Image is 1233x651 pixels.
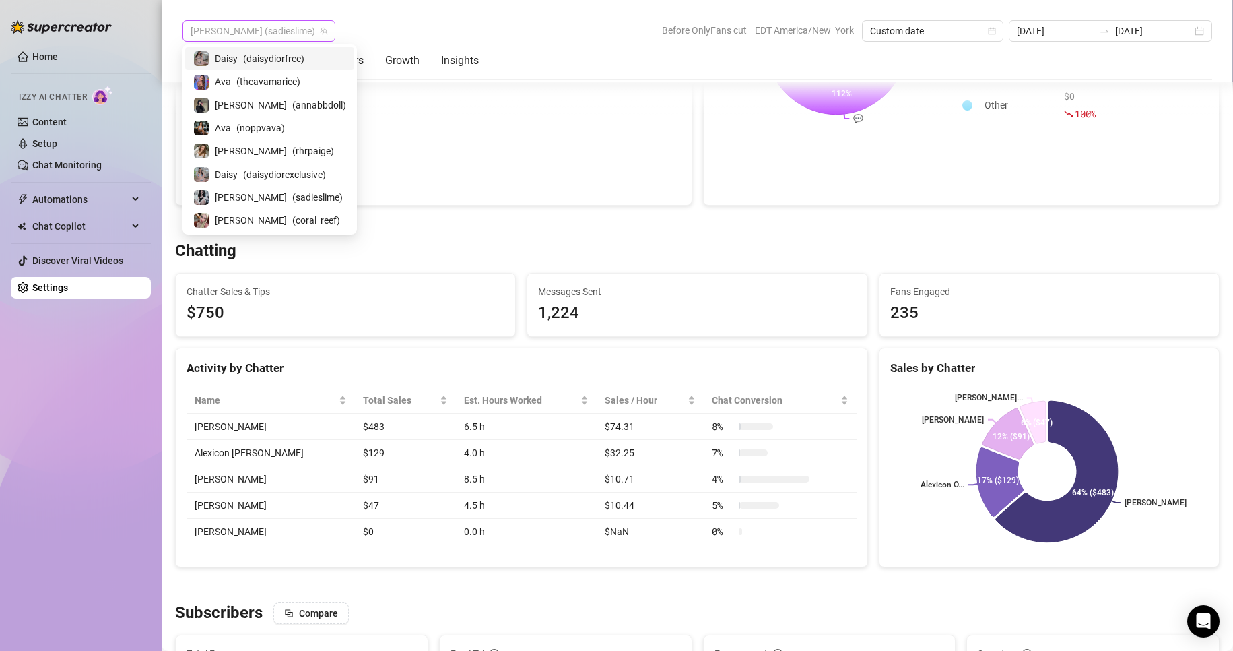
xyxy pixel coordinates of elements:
[187,414,355,440] td: [PERSON_NAME]
[32,216,128,237] span: Chat Copilot
[236,121,285,135] span: ( noppvava )
[215,121,231,135] span: Ava
[18,194,28,205] span: thunderbolt
[292,190,343,205] span: ( sadieslime )
[597,387,703,414] th: Sales / Hour
[194,121,209,135] img: Ava
[187,284,504,299] span: Chatter Sales & Tips
[175,241,236,262] h3: Chatting
[355,493,456,519] td: $47
[187,301,504,326] span: $750
[187,359,857,377] div: Activity by Chatter
[1125,498,1187,507] text: [PERSON_NAME]
[355,519,456,545] td: $0
[194,144,209,158] img: Paige
[273,602,349,624] button: Compare
[988,27,996,35] span: calendar
[194,75,209,90] img: Ava
[355,414,456,440] td: $483
[1064,89,1096,121] div: $0
[979,89,1057,121] td: Other
[456,440,597,466] td: 4.0 h
[1115,24,1192,38] input: End date
[1099,26,1110,36] span: swap-right
[32,138,57,149] a: Setup
[704,387,857,414] th: Chat Conversion
[243,51,304,66] span: ( daisydiorfree )
[597,466,703,493] td: $10.71
[538,301,856,326] div: 1,224
[191,21,327,41] span: Sadie (sadieslime)
[1099,26,1110,36] span: to
[538,284,856,299] span: Messages Sent
[92,86,113,105] img: AI Chatter
[194,190,209,205] img: Sadie
[32,189,128,210] span: Automations
[441,53,479,69] div: Insights
[1017,24,1094,38] input: Start date
[755,20,854,40] span: EDT America/New_York
[355,387,456,414] th: Total Sales
[215,167,238,182] span: Daisy
[456,466,597,493] td: 8.5 h
[11,20,112,34] img: logo-BBDzfeDw.svg
[320,27,328,35] span: team
[712,419,733,434] span: 8 %
[32,160,102,170] a: Chat Monitoring
[194,51,209,66] img: Daisy
[890,301,1208,326] div: 235
[236,74,300,89] span: ( theavamariee )
[712,498,733,513] span: 5 %
[32,282,68,293] a: Settings
[712,393,838,408] span: Chat Conversion
[456,519,597,545] td: 0.0 h
[32,255,123,266] a: Discover Viral Videos
[662,20,747,40] span: Before OnlyFans cut
[890,284,1208,299] span: Fans Engaged
[187,519,355,545] td: [PERSON_NAME]
[215,98,287,113] span: [PERSON_NAME]
[605,393,684,408] span: Sales / Hour
[712,472,733,487] span: 4 %
[355,440,456,466] td: $129
[215,213,287,228] span: [PERSON_NAME]
[175,602,263,624] h3: Subscribers
[1075,107,1096,120] span: 100 %
[385,53,420,69] div: Growth
[292,98,346,113] span: ( annabbdoll )
[597,493,703,519] td: $10.44
[292,213,340,228] span: ( coral_reef )
[187,466,355,493] td: [PERSON_NAME]
[19,91,87,104] span: Izzy AI Chatter
[363,393,437,408] span: Total Sales
[187,493,355,519] td: [PERSON_NAME]
[870,21,995,41] span: Custom date
[853,113,863,123] text: 💬
[1064,109,1073,119] span: fall
[243,167,326,182] span: ( daisydiorexclusive )
[456,414,597,440] td: 6.5 h
[1187,605,1220,638] div: Open Intercom Messenger
[890,359,1208,377] div: Sales by Chatter
[32,117,67,127] a: Content
[215,190,287,205] span: [PERSON_NAME]
[955,394,1023,403] text: [PERSON_NAME]...
[921,480,964,490] text: Alexicon O...
[922,415,984,425] text: [PERSON_NAME]
[187,440,355,466] td: Alexicon [PERSON_NAME]
[712,524,733,539] span: 0 %
[464,393,578,408] div: Est. Hours Worked
[284,609,294,618] span: block
[32,51,58,62] a: Home
[194,213,209,228] img: Anna
[597,519,703,545] td: $NaN
[215,144,287,158] span: [PERSON_NAME]
[712,445,733,460] span: 7 %
[355,466,456,493] td: $91
[597,440,703,466] td: $32.25
[194,167,209,182] img: Daisy
[597,414,703,440] td: $74.31
[299,608,338,619] span: Compare
[18,222,26,231] img: Chat Copilot
[215,51,238,66] span: Daisy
